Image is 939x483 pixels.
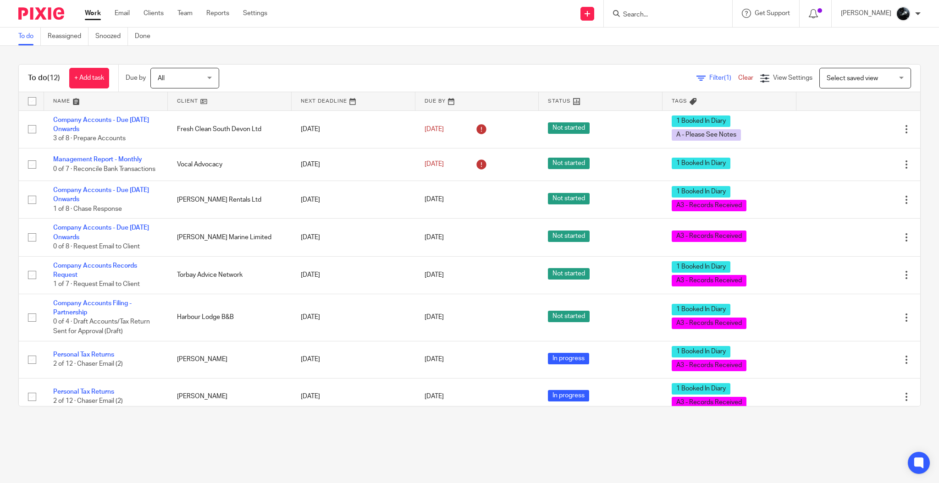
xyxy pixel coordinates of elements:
[28,73,60,83] h1: To do
[672,115,730,127] span: 1 Booked In Diary
[425,126,444,132] span: [DATE]
[53,243,140,250] span: 0 of 8 · Request Email to Client
[243,9,267,18] a: Settings
[292,219,415,256] td: [DATE]
[168,378,292,415] td: [PERSON_NAME]
[292,341,415,378] td: [DATE]
[292,256,415,294] td: [DATE]
[48,27,88,45] a: Reassigned
[672,304,730,315] span: 1 Booked In Diary
[177,9,193,18] a: Team
[672,346,730,357] span: 1 Booked In Diary
[126,73,146,82] p: Due by
[548,122,590,134] span: Not started
[53,361,123,368] span: 2 of 12 · Chaser Email (2)
[672,231,746,242] span: A3 - Records Received
[53,389,114,395] a: Personal Tax Returns
[95,27,128,45] a: Snoozed
[168,148,292,181] td: Vocal Advocacy
[168,181,292,219] td: [PERSON_NAME] Rentals Ltd
[755,10,790,16] span: Get Support
[292,148,415,181] td: [DATE]
[53,300,132,316] a: Company Accounts Filing - Partnership
[827,75,878,82] span: Select saved view
[53,263,137,278] a: Company Accounts Records Request
[672,99,687,104] span: Tags
[53,351,114,358] a: Personal Tax Returns
[672,360,746,371] span: A3 - Records Received
[425,234,444,241] span: [DATE]
[622,11,705,19] input: Search
[425,314,444,321] span: [DATE]
[168,110,292,148] td: Fresh Clean South Devon Ltd
[292,181,415,219] td: [DATE]
[69,68,109,88] a: + Add task
[425,393,444,400] span: [DATE]
[53,117,149,132] a: Company Accounts - Due [DATE] Onwards
[292,294,415,341] td: [DATE]
[53,281,140,287] span: 1 of 7 · Request Email to Client
[548,390,589,401] span: In progress
[672,397,746,408] span: A3 - Records Received
[672,200,746,211] span: A3 - Records Received
[425,272,444,278] span: [DATE]
[18,27,41,45] a: To do
[168,294,292,341] td: Harbour Lodge B&B
[144,9,164,18] a: Clients
[896,6,911,21] img: 1000002122.jpg
[53,135,126,142] span: 3 of 8 · Prepare Accounts
[841,9,891,18] p: [PERSON_NAME]
[548,311,590,322] span: Not started
[292,110,415,148] td: [DATE]
[724,75,731,81] span: (1)
[548,231,590,242] span: Not started
[18,7,64,20] img: Pixie
[47,74,60,82] span: (12)
[425,197,444,203] span: [DATE]
[168,256,292,294] td: Torbay Advice Network
[548,268,590,280] span: Not started
[672,186,730,198] span: 1 Booked In Diary
[738,75,753,81] a: Clear
[168,341,292,378] td: [PERSON_NAME]
[53,398,123,405] span: 2 of 12 · Chaser Email (2)
[135,27,157,45] a: Done
[85,9,101,18] a: Work
[115,9,130,18] a: Email
[292,378,415,415] td: [DATE]
[548,193,590,204] span: Not started
[53,225,149,240] a: Company Accounts - Due [DATE] Onwards
[672,129,741,141] span: A - Please See Notes
[672,383,730,395] span: 1 Booked In Diary
[158,75,165,82] span: All
[672,261,730,273] span: 1 Booked In Diary
[672,318,746,329] span: A3 - Records Received
[548,353,589,364] span: In progress
[425,161,444,168] span: [DATE]
[773,75,812,81] span: View Settings
[672,275,746,286] span: A3 - Records Received
[425,356,444,362] span: [DATE]
[548,158,590,169] span: Not started
[53,166,155,172] span: 0 of 7 · Reconcile Bank Transactions
[53,156,142,163] a: Management Report - Monthly
[672,158,730,169] span: 1 Booked In Diary
[53,319,150,335] span: 0 of 4 · Draft Accounts/Tax Return Sent for Approval (Draft)
[709,75,738,81] span: Filter
[53,206,122,212] span: 1 of 8 · Chase Response
[206,9,229,18] a: Reports
[53,187,149,203] a: Company Accounts - Due [DATE] Onwards
[168,219,292,256] td: [PERSON_NAME] Marine Limited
